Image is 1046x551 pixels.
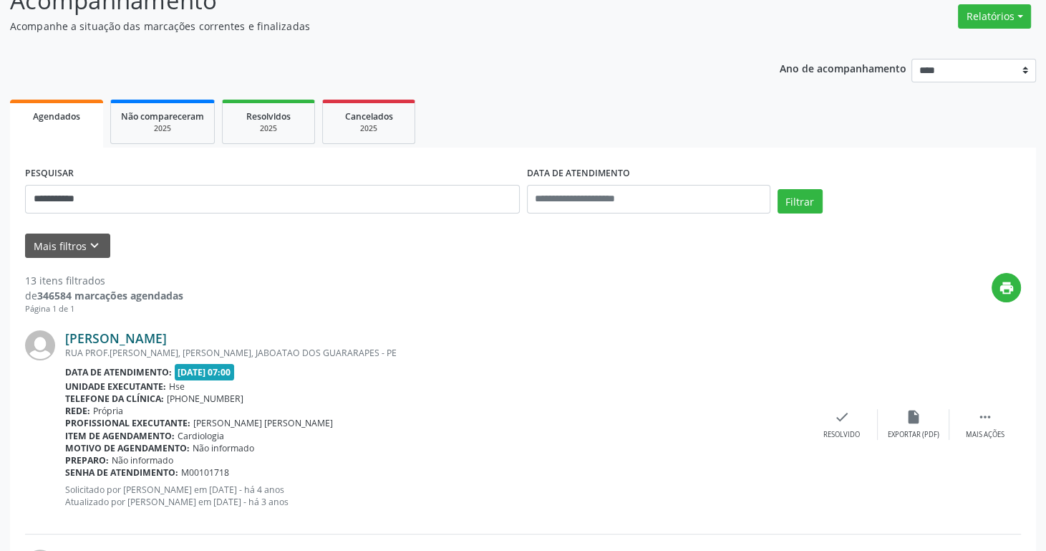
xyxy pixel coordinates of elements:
b: Profissional executante: [65,417,190,429]
div: 13 itens filtrados [25,273,183,288]
i: keyboard_arrow_down [87,238,102,254]
p: Ano de acompanhamento [780,59,906,77]
span: Cancelados [345,110,393,123]
div: Resolvido [823,430,860,440]
button: Mais filtroskeyboard_arrow_down [25,234,110,259]
i: print [999,280,1014,296]
div: 2025 [121,123,204,134]
b: Unidade executante: [65,380,166,393]
button: print [992,273,1021,302]
div: RUA PROF.[PERSON_NAME], [PERSON_NAME], JABOATAO DOS GUARARAPES - PE [65,347,806,359]
span: Não informado [193,442,254,454]
span: Hse [169,380,185,393]
i:  [977,409,993,425]
b: Data de atendimento: [65,366,172,378]
span: [PHONE_NUMBER] [167,393,243,405]
span: [DATE] 07:00 [175,364,235,380]
i: insert_drive_file [906,409,921,425]
div: Mais ações [966,430,1004,440]
a: [PERSON_NAME] [65,330,167,346]
button: Relatórios [958,4,1031,29]
span: [PERSON_NAME] [PERSON_NAME] [193,417,333,429]
span: Não compareceram [121,110,204,123]
p: Acompanhe a situação das marcações correntes e finalizadas [10,19,728,34]
label: PESQUISAR [25,163,74,185]
b: Preparo: [65,454,109,466]
p: Solicitado por [PERSON_NAME] em [DATE] - há 4 anos Atualizado por [PERSON_NAME] em [DATE] - há 3 ... [65,484,806,508]
button: Filtrar [778,189,823,214]
img: img [25,330,55,360]
span: Resolvidos [246,110,291,123]
div: Exportar (PDF) [888,430,939,440]
div: 2025 [233,123,304,134]
span: M00101718 [181,466,229,479]
label: DATA DE ATENDIMENTO [527,163,630,185]
span: Não informado [112,454,173,466]
div: de [25,288,183,303]
b: Rede: [65,405,90,417]
b: Senha de atendimento: [65,466,178,479]
div: 2025 [333,123,405,134]
i: check [834,409,850,425]
span: Agendados [33,110,80,123]
span: Própria [93,405,123,417]
strong: 346584 marcações agendadas [37,289,183,302]
span: Cardiologia [178,430,224,442]
b: Item de agendamento: [65,430,175,442]
div: Página 1 de 1 [25,303,183,315]
b: Motivo de agendamento: [65,442,190,454]
b: Telefone da clínica: [65,393,164,405]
